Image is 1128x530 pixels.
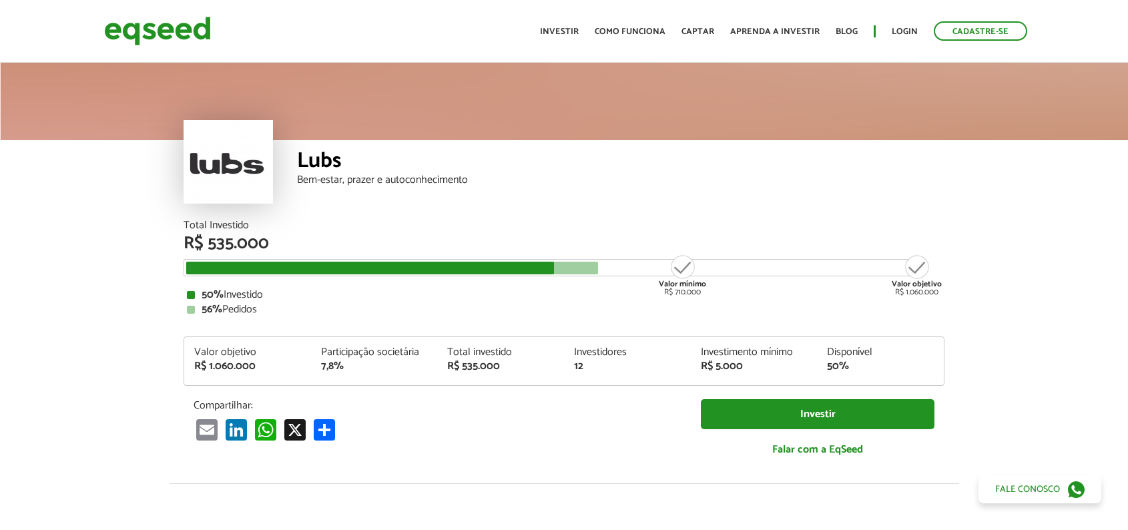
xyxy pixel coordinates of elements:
[321,347,428,358] div: Participação societária
[681,27,714,36] a: Captar
[978,475,1101,503] a: Fale conosco
[574,361,681,372] div: 12
[701,399,934,429] a: Investir
[701,347,808,358] div: Investimento mínimo
[223,419,250,441] a: LinkedIn
[184,220,944,231] div: Total Investido
[892,254,942,296] div: R$ 1.060.000
[194,419,220,441] a: Email
[892,27,918,36] a: Login
[836,27,858,36] a: Blog
[574,347,681,358] div: Investidores
[827,347,934,358] div: Disponível
[892,278,942,290] strong: Valor objetivo
[321,361,428,372] div: 7,8%
[187,304,941,315] div: Pedidos
[297,175,944,186] div: Bem-estar, prazer e autoconhecimento
[659,278,706,290] strong: Valor mínimo
[104,13,211,49] img: EqSeed
[311,419,338,441] a: Compartilhar
[297,150,944,175] div: Lubs
[657,254,708,296] div: R$ 710.000
[447,361,554,372] div: R$ 535.000
[701,361,808,372] div: R$ 5.000
[282,419,308,441] a: X
[184,235,944,252] div: R$ 535.000
[730,27,820,36] a: Aprenda a investir
[595,27,665,36] a: Como funciona
[934,21,1027,41] a: Cadastre-se
[202,286,224,304] strong: 50%
[447,347,554,358] div: Total investido
[187,290,941,300] div: Investido
[194,399,681,412] p: Compartilhar:
[540,27,579,36] a: Investir
[194,361,301,372] div: R$ 1.060.000
[701,436,934,463] a: Falar com a EqSeed
[202,300,222,318] strong: 56%
[252,419,279,441] a: WhatsApp
[827,361,934,372] div: 50%
[194,347,301,358] div: Valor objetivo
